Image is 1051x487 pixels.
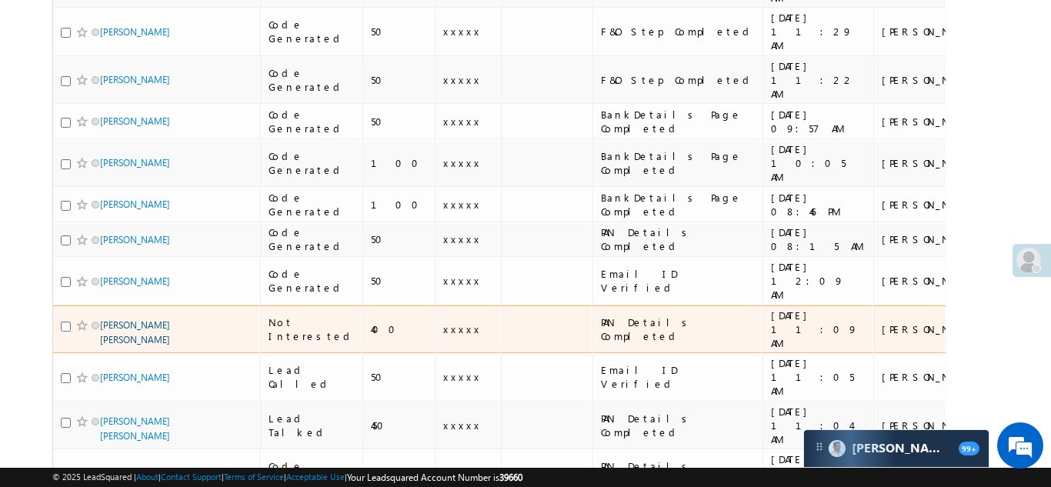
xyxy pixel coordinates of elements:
[601,363,756,391] div: Email ID Verified
[771,309,867,350] div: [DATE] 11:09 AM
[443,322,482,335] span: xxxxx
[269,108,355,135] div: Code Generated
[771,108,867,135] div: [DATE] 09:57 AM
[100,26,170,38] a: [PERSON_NAME]
[601,225,756,253] div: PAN Details Completed
[371,73,428,87] div: 50
[882,370,983,384] div: [PERSON_NAME]
[882,25,983,38] div: [PERSON_NAME]
[269,18,355,45] div: Code Generated
[601,108,756,135] div: BankDetails Page Completed
[269,363,355,391] div: Lead Called
[601,149,756,177] div: BankDetails Page Completed
[269,66,355,94] div: Code Generated
[882,274,983,288] div: [PERSON_NAME]
[829,440,846,457] img: Carter
[771,405,867,446] div: [DATE] 11:04 AM
[161,472,222,482] a: Contact Support
[371,370,428,384] div: 50
[269,459,355,487] div: Code Generated
[100,415,170,442] a: [PERSON_NAME] [PERSON_NAME]
[601,25,756,38] div: F&O Step Completed
[882,73,983,87] div: [PERSON_NAME]
[371,232,428,246] div: 50
[882,419,983,432] div: [PERSON_NAME]
[100,115,170,127] a: [PERSON_NAME]
[371,198,428,212] div: 100
[371,322,428,336] div: 400
[443,25,482,38] span: xxxxx
[371,25,428,38] div: 50
[100,234,170,245] a: [PERSON_NAME]
[443,156,482,169] span: xxxxx
[443,419,482,432] span: xxxxx
[813,441,826,453] img: carter-drag
[100,74,170,85] a: [PERSON_NAME]
[771,260,867,302] div: [DATE] 12:09 AM
[347,472,522,483] span: Your Leadsquared Account Number is
[601,267,756,295] div: Email ID Verified
[803,429,989,468] div: carter-dragCarter[PERSON_NAME]99+
[371,156,428,170] div: 100
[371,115,428,128] div: 50
[443,370,482,383] span: xxxxx
[269,412,355,439] div: Lead Talked
[269,191,355,218] div: Code Generated
[443,73,482,86] span: xxxxx
[601,315,756,343] div: PAN Details Completed
[286,472,345,482] a: Acceptable Use
[136,472,158,482] a: About
[882,232,983,246] div: [PERSON_NAME]
[371,466,428,480] div: 50
[771,191,867,218] div: [DATE] 08:46 PM
[499,472,522,483] span: 39660
[959,442,979,455] span: 99+
[443,232,482,245] span: xxxxx
[601,412,756,439] div: PAN Details Completed
[443,274,482,287] span: xxxxx
[371,419,428,432] div: 450
[100,198,170,210] a: [PERSON_NAME]
[269,225,355,253] div: Code Generated
[224,472,284,482] a: Terms of Service
[771,225,867,253] div: [DATE] 08:15 AM
[601,191,756,218] div: BankDetails Page Completed
[601,73,756,87] div: F&O Step Completed
[771,142,867,184] div: [DATE] 10:05 AM
[771,356,867,398] div: [DATE] 11:05 AM
[371,274,428,288] div: 50
[52,470,522,485] span: © 2025 LeadSquared | | | | |
[100,372,170,383] a: [PERSON_NAME]
[882,156,983,170] div: [PERSON_NAME]
[771,59,867,101] div: [DATE] 11:22 AM
[100,157,170,168] a: [PERSON_NAME]
[443,198,482,211] span: xxxxx
[100,275,170,287] a: [PERSON_NAME]
[100,319,170,345] a: [PERSON_NAME] [PERSON_NAME]
[269,315,355,343] div: Not Interested
[882,322,983,336] div: [PERSON_NAME]
[269,267,355,295] div: Code Generated
[882,198,983,212] div: [PERSON_NAME]
[882,115,983,128] div: [PERSON_NAME]
[443,466,482,479] span: xxxxx
[601,459,756,487] div: PAN Details Completed
[443,115,482,128] span: xxxxx
[771,11,867,52] div: [DATE] 11:29 AM
[269,149,355,177] div: Code Generated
